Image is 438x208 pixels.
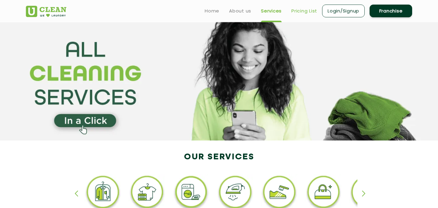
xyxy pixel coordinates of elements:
[291,7,317,15] a: Pricing List
[370,5,412,17] a: Franchise
[229,7,251,15] a: About us
[322,5,365,17] a: Login/Signup
[205,7,219,15] a: Home
[261,7,282,15] a: Services
[26,6,66,17] img: UClean Laundry and Dry Cleaning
